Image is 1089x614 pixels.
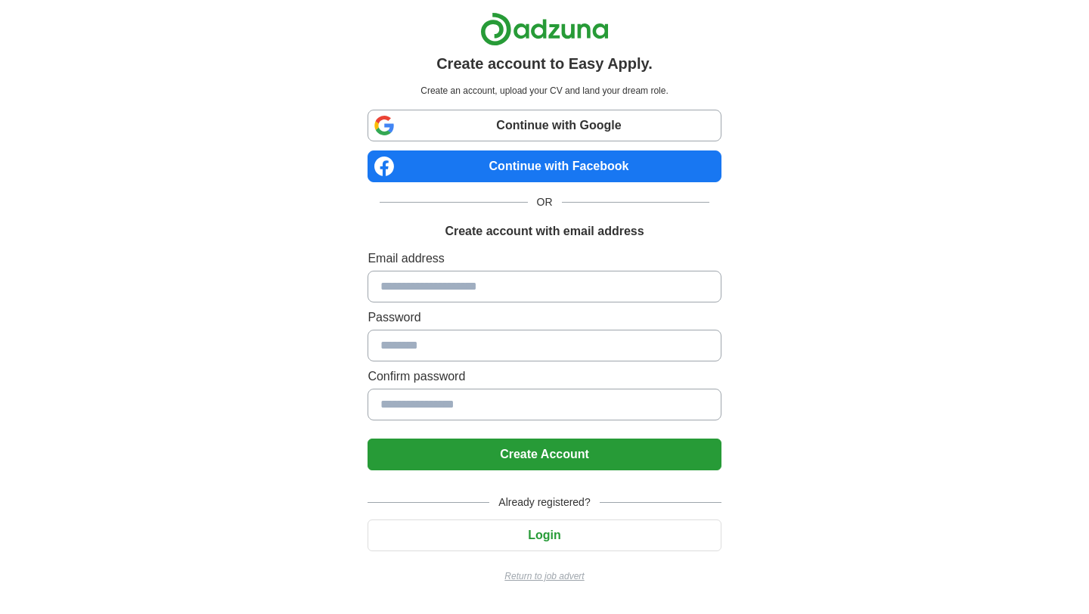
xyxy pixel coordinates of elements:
h1: Create account to Easy Apply. [436,52,653,75]
a: Continue with Facebook [368,150,721,182]
a: Return to job advert [368,569,721,583]
a: Continue with Google [368,110,721,141]
button: Login [368,519,721,551]
label: Email address [368,250,721,268]
h1: Create account with email address [445,222,644,240]
label: Confirm password [368,367,721,386]
label: Password [368,309,721,327]
a: Login [368,529,721,541]
span: Already registered? [489,495,599,510]
p: Create an account, upload your CV and land your dream role. [371,84,718,98]
span: OR [528,194,562,210]
button: Create Account [368,439,721,470]
img: Adzuna logo [480,12,609,46]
